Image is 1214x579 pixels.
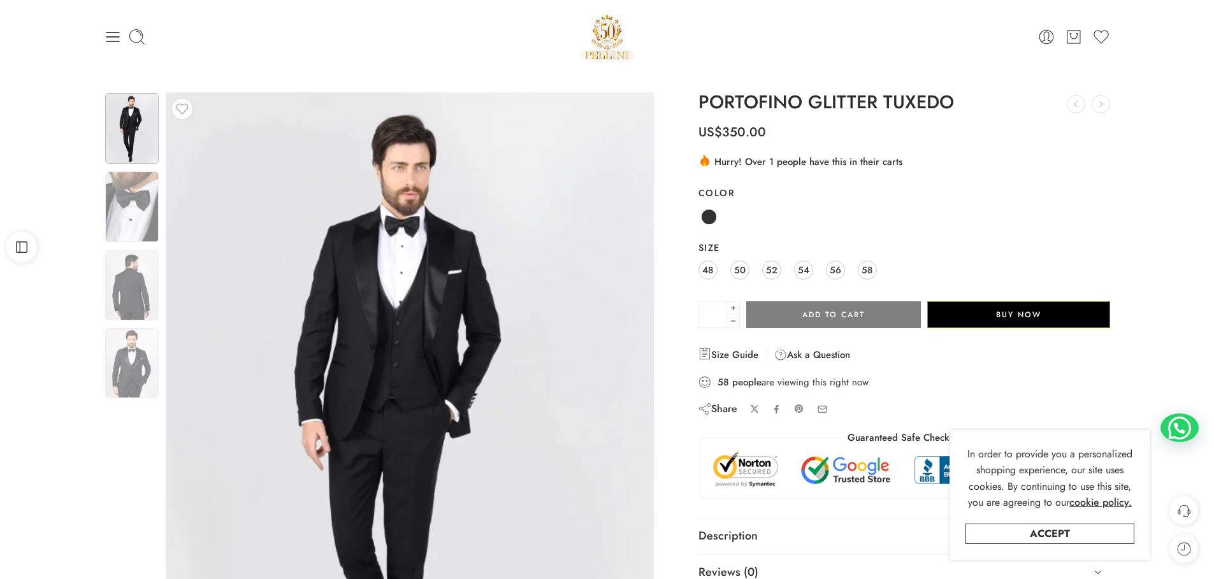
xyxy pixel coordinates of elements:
[1069,494,1132,511] a: cookie policy.
[841,431,968,445] legend: Guaranteed Safe Checkout
[766,261,777,278] span: 52
[698,375,1111,389] div: are viewing this right now
[105,171,159,242] img: CER-CD10-2022.-2-scaled-1.webp
[965,524,1134,544] a: Accept
[730,261,749,280] a: 50
[772,404,781,414] a: Share on Facebook
[734,261,746,278] span: 50
[798,261,809,278] span: 54
[862,261,872,278] span: 58
[698,301,727,328] input: Product quantity
[698,518,1111,554] a: Description
[698,92,1111,113] h1: PORTOFINO GLITTER TUXEDO
[698,241,1111,254] label: Size
[698,261,718,280] a: 48
[580,10,635,64] a: Pellini -
[718,376,729,389] strong: 58
[698,123,766,141] bdi: 350.00
[580,10,635,64] img: Pellini
[1065,28,1083,46] a: Cart
[746,301,921,328] button: Add to cart
[105,328,159,399] img: CER-CD10-2022.-2-scaled-1.webp
[762,261,781,280] a: 52
[698,154,1111,169] div: Hurry! Over 1 people have this in their carts
[858,261,877,280] a: 58
[105,93,159,164] img: CER-CD10-2022.-2-scaled-1.webp
[830,261,841,278] span: 56
[750,404,760,414] a: Share on X
[698,123,722,141] span: US$
[1092,28,1110,46] a: Wishlist
[732,376,762,389] strong: people
[794,261,813,280] a: 54
[710,451,1099,489] img: Trust
[698,187,1111,199] label: Color
[927,301,1110,328] button: Buy Now
[105,250,159,320] img: CER-CD10-2022.-2-scaled-1.webp
[698,402,737,416] div: Share
[774,347,850,362] a: Ask a Question
[794,404,804,414] a: Pin on Pinterest
[817,404,828,415] a: Email to your friends
[826,261,845,280] a: 56
[702,261,713,278] span: 48
[967,447,1132,510] span: In order to provide you a personalized shopping experience, our site uses cookies. By continuing ...
[698,347,758,362] a: Size Guide
[1037,28,1055,46] a: Login / Register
